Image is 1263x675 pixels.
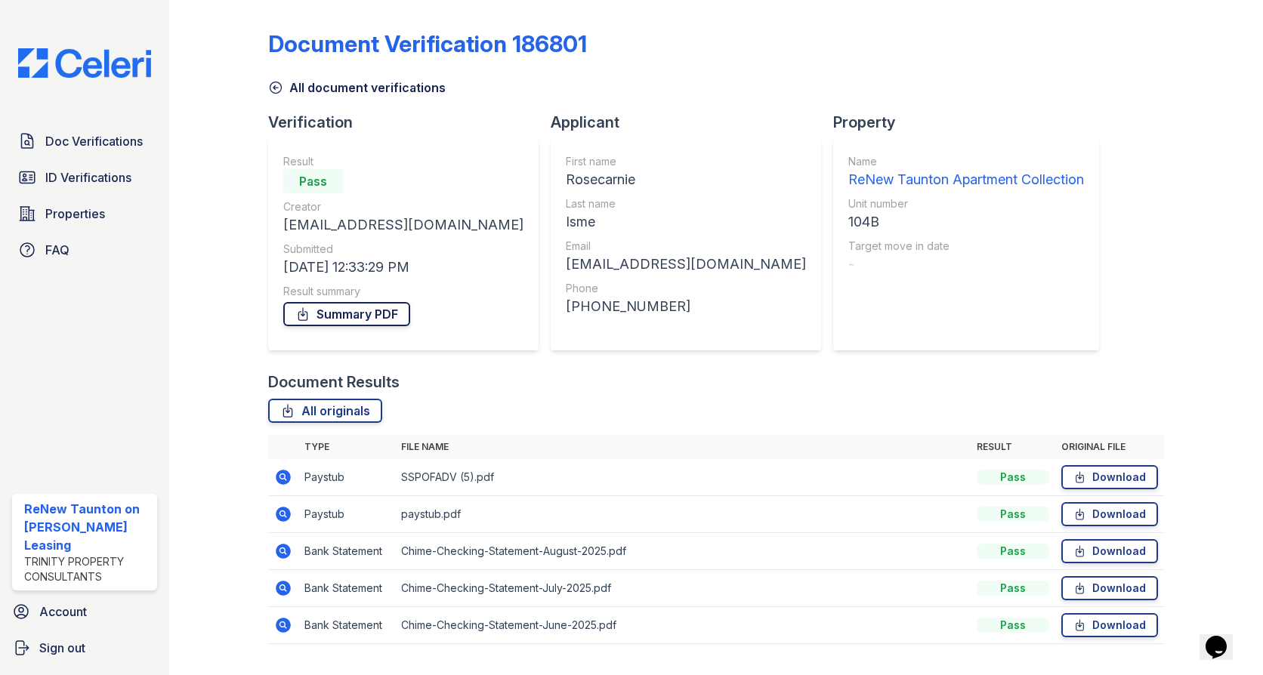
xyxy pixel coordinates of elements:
div: [PHONE_NUMBER] [566,296,806,317]
td: Bank Statement [298,607,395,644]
div: ReNew Taunton Apartment Collection [848,169,1084,190]
th: Result [971,435,1055,459]
div: Pass [977,581,1049,596]
span: Properties [45,205,105,223]
div: Document Results [268,371,400,393]
a: Account [6,596,163,627]
span: Sign out [39,639,85,657]
div: Target move in date [848,239,1084,254]
th: Type [298,435,395,459]
a: All originals [268,399,382,423]
td: paystub.pdf [395,496,971,533]
a: Download [1061,613,1158,637]
div: Applicant [551,112,833,133]
div: Pass [977,544,1049,559]
td: Bank Statement [298,533,395,570]
a: Download [1061,465,1158,489]
a: Doc Verifications [12,126,157,156]
img: CE_Logo_Blue-a8612792a0a2168367f1c8372b55b34899dd931a85d93a1a3d3e32e68fde9ad4.png [6,48,163,78]
a: ID Verifications [12,162,157,193]
a: Download [1061,539,1158,563]
div: Document Verification 186801 [268,30,587,57]
span: FAQ [45,241,69,259]
a: FAQ [12,235,157,265]
div: Verification [268,112,551,133]
div: Trinity Property Consultants [24,554,151,584]
a: Download [1061,502,1158,526]
div: [DATE] 12:33:29 PM [283,257,523,278]
div: Name [848,154,1084,169]
td: Chime-Checking-Statement-August-2025.pdf [395,533,971,570]
td: SSPOFADV (5).pdf [395,459,971,496]
div: 104B [848,211,1084,233]
div: Unit number [848,196,1084,211]
span: Account [39,603,87,621]
div: - [848,254,1084,275]
td: Chime-Checking-Statement-June-2025.pdf [395,607,971,644]
a: Download [1061,576,1158,600]
a: All document verifications [268,79,446,97]
a: Summary PDF [283,302,410,326]
a: Sign out [6,633,163,663]
div: Email [566,239,806,254]
div: ReNew Taunton on [PERSON_NAME] Leasing [24,500,151,554]
a: Name ReNew Taunton Apartment Collection [848,154,1084,190]
div: Rosecarnie [566,169,806,190]
div: First name [566,154,806,169]
div: Result summary [283,284,523,299]
div: Pass [977,618,1049,633]
div: [EMAIL_ADDRESS][DOMAIN_NAME] [566,254,806,275]
a: Properties [12,199,157,229]
span: ID Verifications [45,168,131,186]
td: Bank Statement [298,570,395,607]
td: Chime-Checking-Statement-July-2025.pdf [395,570,971,607]
span: Doc Verifications [45,132,143,150]
div: Isme [566,211,806,233]
iframe: chat widget [1200,615,1248,660]
div: Result [283,154,523,169]
div: Pass [977,470,1049,485]
div: Last name [566,196,806,211]
th: Original file [1055,435,1164,459]
td: Paystub [298,496,395,533]
td: Paystub [298,459,395,496]
div: Pass [283,169,344,193]
div: Pass [977,507,1049,522]
div: Phone [566,281,806,296]
th: File name [395,435,971,459]
div: Submitted [283,242,523,257]
div: Creator [283,199,523,214]
div: Property [833,112,1111,133]
div: [EMAIL_ADDRESS][DOMAIN_NAME] [283,214,523,236]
